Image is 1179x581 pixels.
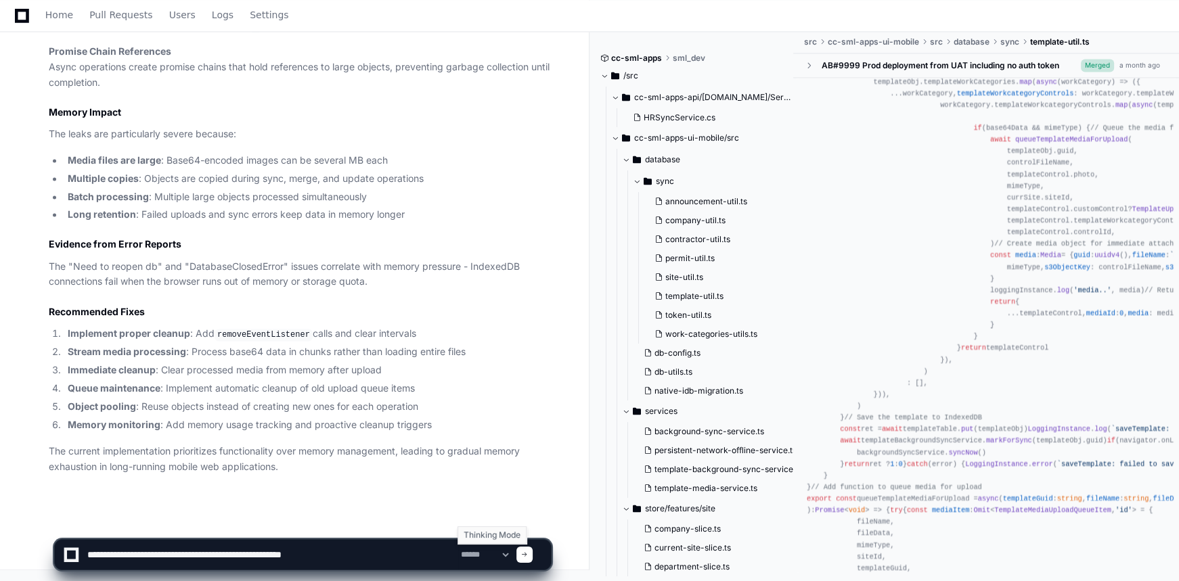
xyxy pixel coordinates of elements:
[1073,229,1111,237] span: controlId
[627,108,786,127] button: HRSyncService.cs
[654,367,692,377] span: db-utils.ts
[1115,507,1132,515] span: 'id'
[1124,494,1149,503] span: string
[1040,252,1061,260] span: Media
[1030,37,1090,47] span: template-util.ts
[840,437,861,445] span: await
[1019,78,1031,86] span: map
[907,460,928,468] span: catch
[665,310,711,321] span: token-util.ts
[1086,494,1119,503] span: fileName
[49,259,551,290] p: The "Need to reopen db" and "DatabaseClosedError" issues correlate with memory pressure - Indexed...
[1015,136,1128,144] span: queueTemplateMediaForUpload
[986,437,1032,445] span: markForSync
[49,106,551,119] h2: Memory Impact
[1132,252,1165,260] span: fileName
[49,305,551,319] h2: Recommended Fixes
[633,501,641,517] svg: Directory
[68,208,136,220] strong: Long retention
[1107,437,1115,445] span: if
[49,44,551,90] p: Async operations create promise chains that hold references to large objects, preventing garbage ...
[665,329,757,340] span: work-categories-utils.ts
[89,11,152,19] span: Pull Requests
[622,130,630,146] svg: Directory
[49,126,551,142] p: The leaks are particularly severe because:
[882,425,903,434] span: await
[990,252,1011,260] span: const
[634,133,739,143] span: cc-sml-apps-ui-mobile/src
[815,507,844,515] span: Promise
[994,507,1111,515] span: TemplateMediaUploadQueueItem
[1128,309,1149,317] span: media
[822,60,1059,71] div: AB#9999 Prod deployment from UAT including no auth token
[1028,425,1090,434] span: LoggingInstance
[64,153,551,168] li: : Base64-encoded images can be several MB each
[634,92,794,103] span: cc-sml-apps-api/[DOMAIN_NAME]/Services
[890,460,894,468] span: 1
[49,45,171,57] strong: Promise Chain References
[638,479,802,498] button: template-media-service.ts
[638,344,797,363] button: db-config.ts
[68,154,161,166] strong: Media files are large
[665,196,747,207] span: announcement-util.ts
[64,189,551,205] li: : Multiple large objects processed simultaneously
[169,11,196,19] span: Users
[645,406,677,417] span: services
[645,503,715,514] span: store/features/site
[844,414,981,422] span: // Save the template to IndexedDB
[1073,252,1090,260] span: guid
[844,460,869,468] span: return
[638,441,802,460] button: persistent-network-offline-service.ts
[638,460,802,479] button: template-background-sync-service.ts
[994,101,1111,109] span: templateWorkcategoryControls
[654,348,700,358] span: db-config.ts
[68,191,149,202] strong: Batch processing
[930,37,943,47] span: src
[957,89,1074,97] span: templateWorkcategoryControls
[1015,252,1036,260] span: media
[1044,193,1069,202] span: siteId
[1094,425,1107,434] span: log
[622,89,630,106] svg: Directory
[633,403,641,419] svg: Directory
[45,11,73,19] span: Home
[68,418,160,429] strong: Memory monitoring
[64,381,551,396] li: : Implement automatic cleanup of old upload queue items
[638,363,797,381] button: db-utils.ts
[623,70,638,81] span: /src
[811,483,982,491] span: // Add function to queue media for upload
[924,78,1016,86] span: templateWorkCategories
[656,176,674,187] span: sync
[644,173,652,189] svg: Directory
[948,448,977,457] span: syncNow
[649,287,797,306] button: template-util.ts
[932,507,969,515] span: mediaItem
[665,272,703,283] span: site-util.ts
[458,526,527,544] div: Thinking Mode
[978,494,999,503] span: async
[64,398,551,414] li: : Reuse objects instead of creating new ones for each operation
[68,382,160,394] strong: Queue maintenance
[1081,59,1114,72] span: Merged
[611,127,794,149] button: cc-sml-apps-ui-mobile/src
[633,152,641,168] svg: Directory
[1119,309,1124,317] span: 0
[1073,170,1094,179] span: photo
[1000,37,1019,47] span: sync
[68,172,139,184] strong: Multiple copies
[600,65,783,87] button: /src
[954,37,989,47] span: database
[250,11,288,19] span: Settings
[654,426,764,437] span: background-sync-service.ts
[649,230,797,249] button: contractor-util.ts
[644,112,715,123] span: HRSyncService.cs
[611,87,794,108] button: cc-sml-apps-api/[DOMAIN_NAME]/Services
[990,298,1015,306] span: return
[961,344,986,352] span: return
[654,445,797,456] span: persistent-network-offline-service.ts
[1057,286,1069,294] span: log
[638,422,802,441] button: background-sync-service.ts
[64,417,551,432] li: : Add memory usage tracking and proactive cleanup triggers
[1057,147,1074,156] span: guid
[611,53,662,64] span: cc-sml-apps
